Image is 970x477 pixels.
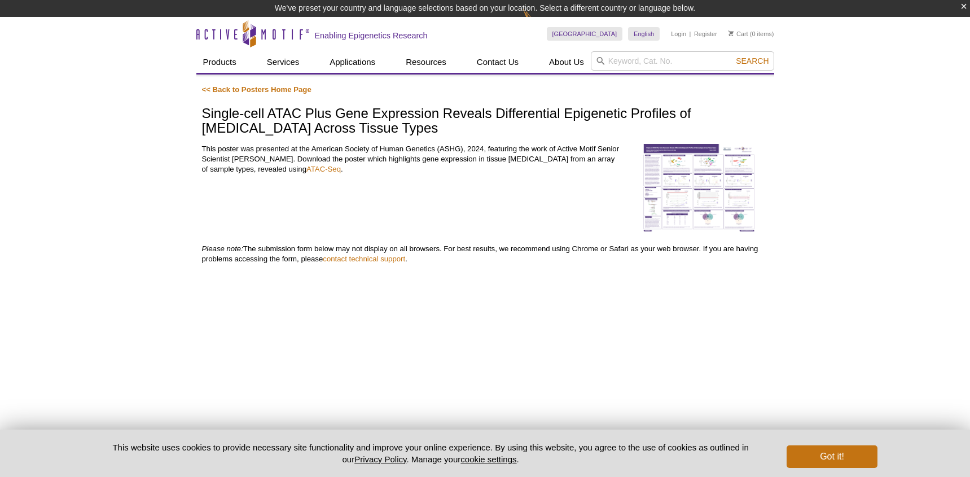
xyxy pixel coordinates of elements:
[306,165,341,173] a: ATAC-Seq
[736,56,769,65] span: Search
[202,106,769,137] h1: Single-cell ATAC Plus Gene Expression Reveals Differential Epigenetic Profiles of [MEDICAL_DATA] ...
[202,244,243,253] em: Please note:
[315,30,428,41] h2: Enabling Epigenetics Research
[728,27,774,41] li: (0 items)
[470,51,525,73] a: Contact Us
[196,51,243,73] a: Products
[323,51,382,73] a: Applications
[591,51,774,71] input: Keyword, Cat. No.
[732,56,772,66] button: Search
[694,30,717,38] a: Register
[728,30,734,36] img: Your Cart
[671,30,686,38] a: Login
[354,454,406,464] a: Privacy Policy
[787,445,877,468] button: Got it!
[202,144,621,174] p: This poster was presented at the American Society of Human Genetics (ASHG), 2024, featuring the w...
[323,255,405,263] a: contact technical support
[202,244,769,264] p: The submission form below may not display on all browsers. For best results, we recommend using C...
[542,51,591,73] a: About Us
[399,51,453,73] a: Resources
[460,454,516,464] button: cookie settings
[202,85,311,94] a: << Back to Posters Home Page
[690,27,691,41] li: |
[728,30,748,38] a: Cart
[260,51,306,73] a: Services
[93,441,769,465] p: This website uses cookies to provide necessary site functionality and improve your online experie...
[547,27,623,41] a: [GEOGRAPHIC_DATA]
[628,27,660,41] a: English
[523,8,553,35] img: Change Here
[642,144,755,233] img: Single-cell ATAC Plus Gene Expression Reveals Differential Epigenetic Profiles of Macrophages Acr...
